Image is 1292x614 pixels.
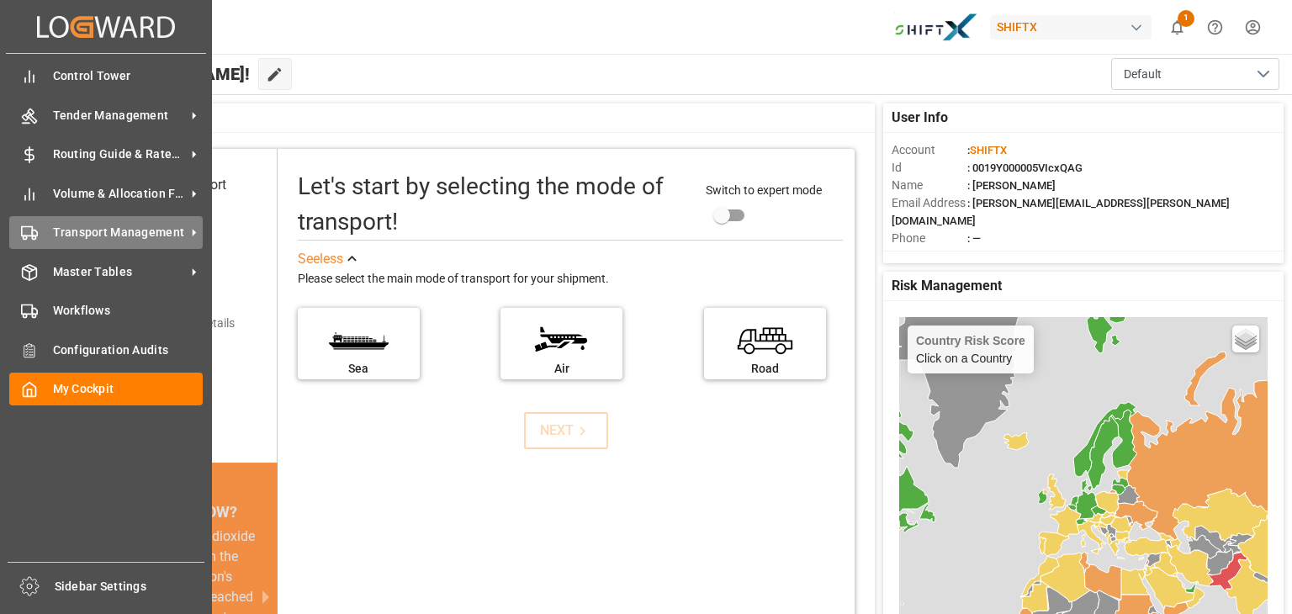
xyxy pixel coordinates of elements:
div: See less [298,249,343,269]
span: Email Address [892,194,967,212]
span: Account [892,141,967,159]
span: Id [892,159,967,177]
span: Name [892,177,967,194]
span: My Cockpit [53,380,204,398]
span: Routing Guide & Rates MGMT [53,146,186,163]
span: Control Tower [53,67,204,85]
span: Workflows [53,302,204,320]
img: Bildschirmfoto%202024-11-13%20um%2009.31.44.png_1731487080.png [894,13,978,42]
button: open menu [1111,58,1279,90]
span: Hello [PERSON_NAME]! [69,58,250,90]
span: Tender Management [53,107,186,124]
span: Default [1124,66,1162,83]
span: : [967,144,1007,156]
div: Road [712,360,818,378]
div: Let's start by selecting the mode of transport! [298,169,690,240]
span: Switch to expert mode [706,183,822,197]
div: Sea [306,360,411,378]
a: My Cockpit [9,373,203,405]
span: Risk Management [892,276,1002,296]
div: Please select the main mode of transport for your shipment. [298,269,843,289]
span: : [PERSON_NAME] [967,179,1056,192]
span: Transport Management [53,224,186,241]
div: SHIFTX [990,15,1152,40]
span: SHIFTX [970,144,1007,156]
span: 1 [1178,10,1194,27]
button: Help Center [1196,8,1234,46]
span: User Info [892,108,948,128]
span: Master Tables [53,263,186,281]
span: : Shipper [967,250,1009,262]
span: Volume & Allocation Forecast [53,185,186,203]
button: show 1 new notifications [1158,8,1196,46]
button: NEXT [524,412,608,449]
a: Control Tower [9,60,203,93]
span: : 0019Y000005VIcxQAG [967,161,1083,174]
span: Phone [892,230,967,247]
span: Sidebar Settings [55,578,205,595]
div: Click on a Country [916,334,1025,365]
div: Add shipping details [130,315,235,332]
span: Configuration Audits [53,341,204,359]
a: Layers [1232,326,1259,352]
span: Account Type [892,247,967,265]
div: NEXT [540,421,591,441]
div: Air [509,360,614,378]
span: : [PERSON_NAME][EMAIL_ADDRESS][PERSON_NAME][DOMAIN_NAME] [892,197,1230,227]
a: Workflows [9,294,203,327]
button: SHIFTX [990,11,1158,43]
span: : — [967,232,981,245]
h4: Country Risk Score [916,334,1025,347]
